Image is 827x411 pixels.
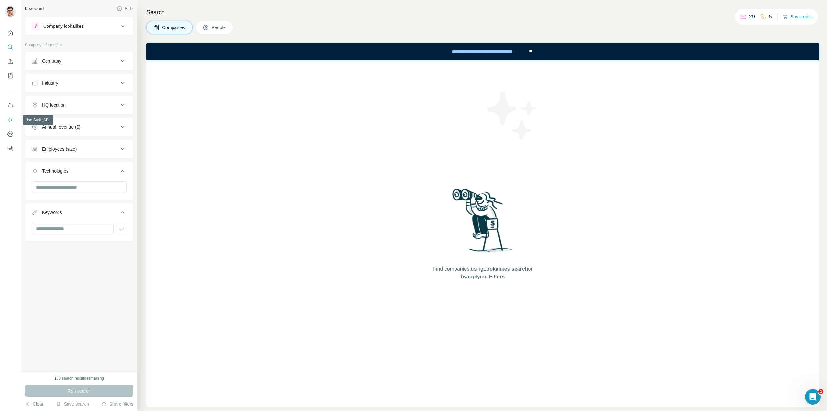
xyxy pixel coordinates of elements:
img: Surfe Illustration - Stars [483,86,541,145]
p: 5 [769,13,772,21]
div: Employees (size) [42,146,77,152]
span: People [212,24,226,31]
iframe: Intercom live chat [805,389,821,405]
div: New search [25,6,45,12]
div: Company [42,58,61,64]
button: Company [25,53,133,69]
button: Use Surfe API [5,114,16,126]
button: Hide [112,4,137,14]
button: Clear [25,401,43,407]
button: Save search [56,401,89,407]
button: Quick start [5,27,16,39]
button: Search [5,41,16,53]
button: Employees (size) [25,141,133,157]
button: Enrich CSV [5,56,16,67]
div: Technologies [42,168,68,174]
p: Company information [25,42,133,48]
button: Company lookalikes [25,18,133,34]
div: Industry [42,80,58,86]
span: Lookalikes search [483,266,528,272]
iframe: Banner [146,43,819,60]
div: HQ location [42,102,66,108]
button: Feedback [5,143,16,154]
div: 100 search results remaining [54,375,104,381]
span: Companies [162,24,186,31]
button: Annual revenue ($) [25,119,133,135]
button: HQ location [25,97,133,113]
button: My lists [5,70,16,81]
span: 1 [818,389,823,394]
button: Dashboard [5,128,16,140]
button: Keywords [25,205,133,223]
div: Annual revenue ($) [42,124,80,130]
img: Surfe Illustration - Woman searching with binoculars [449,187,517,259]
button: Use Surfe on LinkedIn [5,100,16,112]
button: Industry [25,75,133,91]
h4: Search [146,8,819,17]
img: Avatar [5,6,16,17]
span: applying Filters [466,274,505,279]
span: Find companies using or by [431,265,534,281]
button: Share filters [101,401,133,407]
p: 29 [749,13,755,21]
button: Technologies [25,163,133,181]
div: Keywords [42,209,62,216]
button: Buy credits [783,12,813,21]
div: Company lookalikes [43,23,84,29]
